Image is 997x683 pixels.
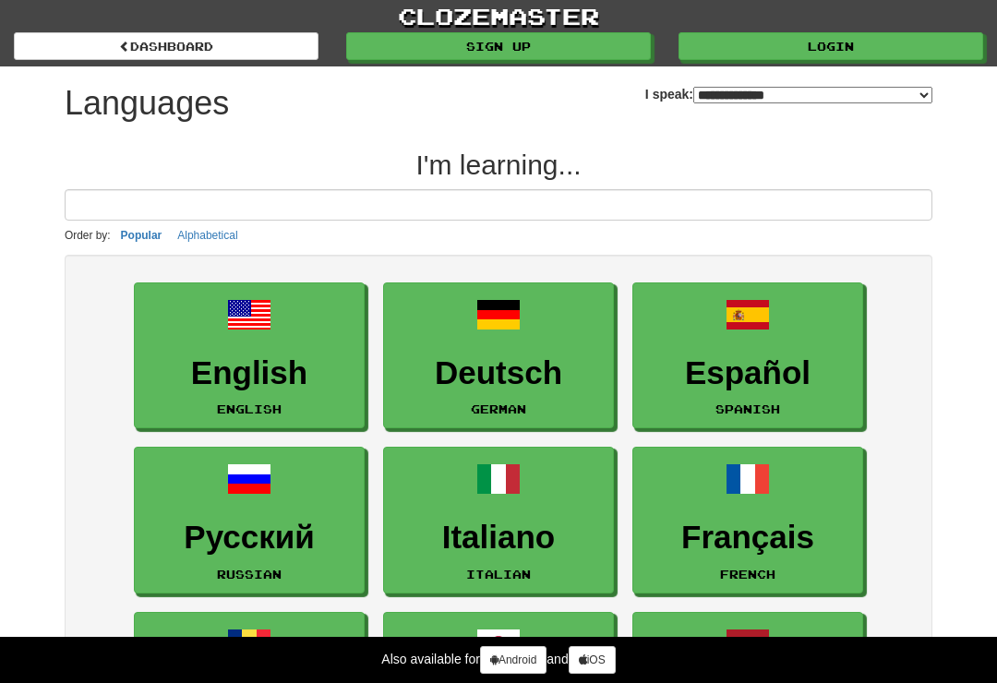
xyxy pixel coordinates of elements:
small: Italian [466,568,531,581]
small: Order by: [65,229,111,242]
label: I speak: [645,85,932,103]
small: Spanish [715,402,780,415]
h3: English [144,355,354,391]
h3: Español [643,355,853,391]
a: Sign up [346,32,651,60]
a: FrançaisFrench [632,447,863,593]
a: EnglishEnglish [134,282,365,429]
a: РусскийRussian [134,447,365,593]
h2: I'm learning... [65,150,932,180]
a: ItalianoItalian [383,447,614,593]
a: DeutschGerman [383,282,614,429]
small: German [471,402,526,415]
a: iOS [569,646,616,674]
h1: Languages [65,85,229,122]
a: Login [679,32,983,60]
a: Android [480,646,547,674]
h3: Deutsch [393,355,604,391]
small: Russian [217,568,282,581]
small: English [217,402,282,415]
a: dashboard [14,32,318,60]
h3: Français [643,520,853,556]
small: French [720,568,775,581]
h3: Italiano [393,520,604,556]
button: Popular [115,225,168,246]
a: EspañolSpanish [632,282,863,429]
button: Alphabetical [172,225,243,246]
select: I speak: [693,87,932,103]
h3: Русский [144,520,354,556]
